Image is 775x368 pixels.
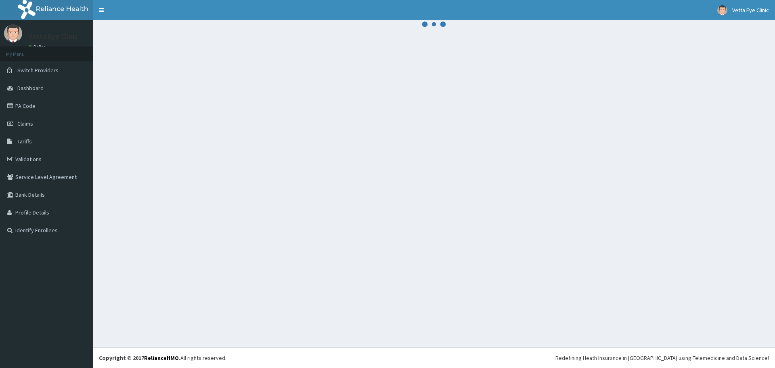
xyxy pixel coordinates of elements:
[28,33,78,40] p: Vetta Eye Clinic
[732,6,769,14] span: Vetta Eye Clinic
[144,354,179,362] a: RelianceHMO
[422,12,446,36] svg: audio-loading
[4,24,22,42] img: User Image
[17,120,33,127] span: Claims
[17,138,32,145] span: Tariffs
[99,354,180,362] strong: Copyright © 2017 .
[555,354,769,362] div: Redefining Heath Insurance in [GEOGRAPHIC_DATA] using Telemedicine and Data Science!
[17,67,59,74] span: Switch Providers
[93,347,775,368] footer: All rights reserved.
[17,84,44,92] span: Dashboard
[28,44,48,50] a: Online
[717,5,727,15] img: User Image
